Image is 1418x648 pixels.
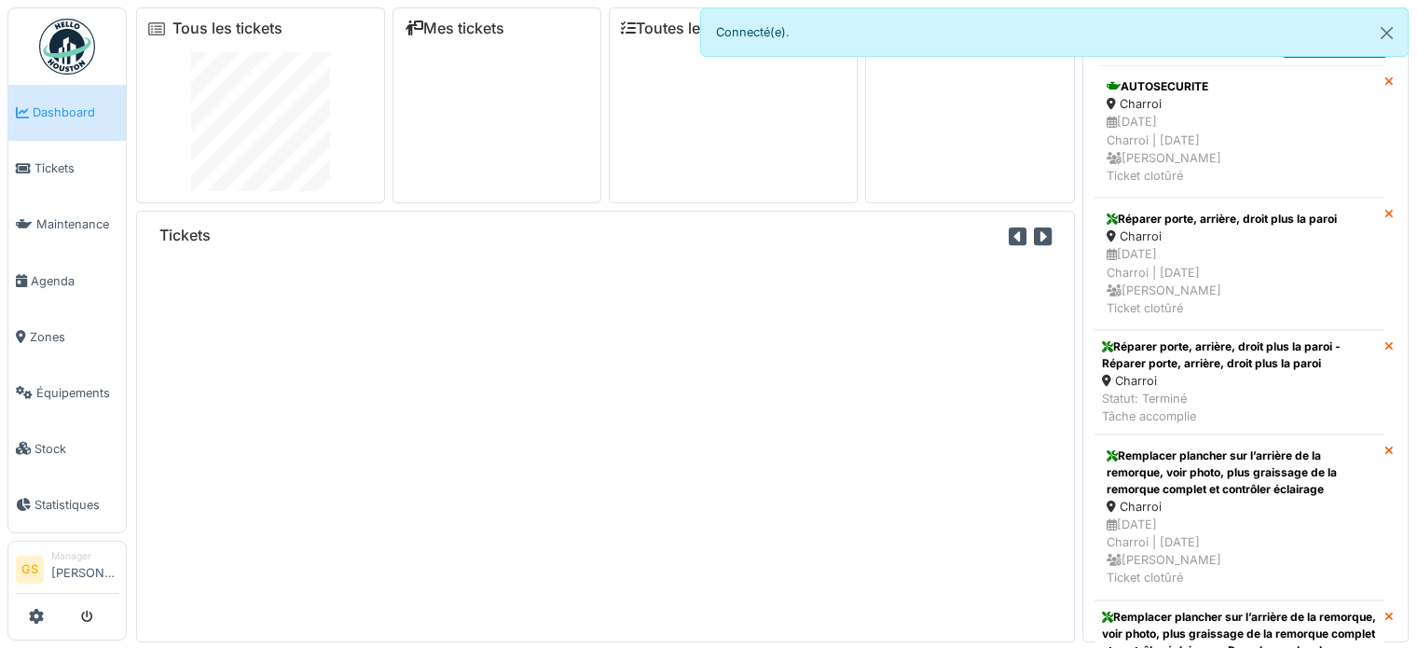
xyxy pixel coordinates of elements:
[700,7,1410,57] div: Connecté(e).
[159,227,211,244] h6: Tickets
[39,19,95,75] img: Badge_color-CXgf-gQk.svg
[1107,95,1372,113] div: Charroi
[1102,390,1377,425] div: Statut: Terminé Tâche accomplie
[16,556,44,584] li: GS
[36,384,118,402] span: Équipements
[8,365,126,421] a: Équipements
[1107,227,1372,245] div: Charroi
[51,549,118,589] li: [PERSON_NAME]
[30,328,118,346] span: Zones
[621,20,760,37] a: Toutes les tâches
[8,476,126,532] a: Statistiques
[1094,65,1384,198] a: AUTOSECURITE Charroi [DATE]Charroi | [DATE] [PERSON_NAME]Ticket clotûré
[1107,78,1372,95] div: AUTOSECURITE
[8,85,126,141] a: Dashboard
[1107,211,1372,227] div: Réparer porte, arrière, droit plus la paroi
[1107,113,1372,185] div: [DATE] Charroi | [DATE] [PERSON_NAME] Ticket clotûré
[34,159,118,177] span: Tickets
[36,215,118,233] span: Maintenance
[8,197,126,253] a: Maintenance
[1102,372,1377,390] div: Charroi
[172,20,282,37] a: Tous les tickets
[31,272,118,290] span: Agenda
[1094,198,1384,330] a: Réparer porte, arrière, droit plus la paroi Charroi [DATE]Charroi | [DATE] [PERSON_NAME]Ticket cl...
[33,103,118,121] span: Dashboard
[16,549,118,594] a: GS Manager[PERSON_NAME]
[34,440,118,458] span: Stock
[1094,434,1384,600] a: Remplacer plancher sur l’arrière de la remorque, voir photo, plus graissage de la remorque comple...
[34,496,118,514] span: Statistiques
[1366,8,1408,58] button: Close
[1107,448,1372,498] div: Remplacer plancher sur l’arrière de la remorque, voir photo, plus graissage de la remorque comple...
[1107,245,1372,317] div: [DATE] Charroi | [DATE] [PERSON_NAME] Ticket clotûré
[51,549,118,563] div: Manager
[1102,338,1377,372] div: Réparer porte, arrière, droit plus la paroi - Réparer porte, arrière, droit plus la paroi
[1094,330,1384,434] a: Réparer porte, arrière, droit plus la paroi - Réparer porte, arrière, droit plus la paroi Charroi...
[1107,498,1372,516] div: Charroi
[8,309,126,365] a: Zones
[8,253,126,309] a: Agenda
[405,20,504,37] a: Mes tickets
[8,421,126,476] a: Stock
[1107,516,1372,587] div: [DATE] Charroi | [DATE] [PERSON_NAME] Ticket clotûré
[8,141,126,197] a: Tickets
